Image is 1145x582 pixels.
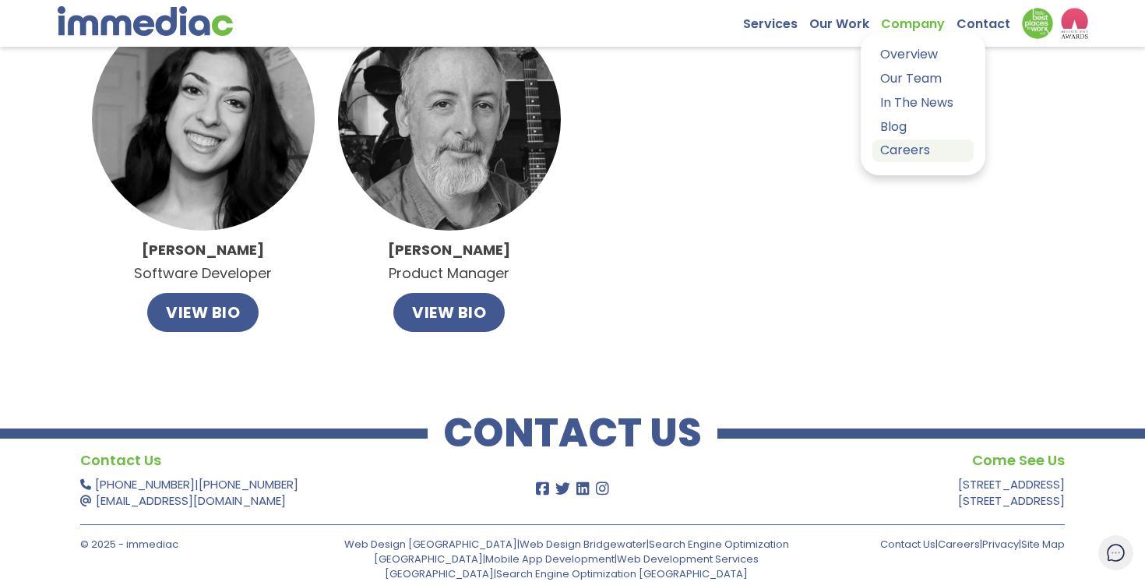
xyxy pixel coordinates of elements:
[58,6,233,36] img: immediac
[96,492,286,509] a: [EMAIL_ADDRESS][DOMAIN_NAME]
[80,537,315,552] p: © 2025 - immediac
[880,537,935,552] a: Contact Us
[982,537,1019,552] a: Privacy
[92,8,315,231] img: AnastasiyaGurevich.jpg
[830,537,1065,552] p: | | |
[388,240,510,259] strong: [PERSON_NAME]
[374,537,789,566] a: Search Engine Optimization [GEOGRAPHIC_DATA]
[485,552,615,566] a: Mobile App Development
[428,418,717,449] h2: CONTACT US
[957,8,1022,32] a: Contact
[520,537,646,552] a: Web Design Bridgewater
[809,8,881,32] a: Our Work
[958,476,1065,509] a: [STREET_ADDRESS][STREET_ADDRESS]
[142,240,264,259] strong: [PERSON_NAME]
[388,238,510,285] p: Product Manager
[80,476,479,509] p: |
[872,139,974,162] a: Careers
[1022,8,1053,39] img: Down
[872,92,974,115] a: In The News
[1021,537,1065,552] a: Site Map
[872,68,974,90] a: Our Team
[393,293,505,332] button: VIEW BIO
[938,537,980,552] a: Careers
[326,537,807,581] p: | | | | |
[743,8,809,32] a: Services
[147,293,259,332] button: VIEW BIO
[872,116,974,139] a: Blog
[496,566,748,581] a: Search Engine Optimization [GEOGRAPHIC_DATA]
[80,449,479,472] h4: Contact Us
[872,44,974,66] a: Overview
[95,476,195,492] a: [PHONE_NUMBER]
[338,8,561,231] img: BrianPhoto.jpg
[881,8,957,32] a: Company
[666,449,1065,472] h4: Come See Us
[1061,8,1088,39] img: logo2_wea_nobg.webp
[199,476,298,492] a: [PHONE_NUMBER]
[134,238,272,285] p: Software Developer
[344,537,517,552] a: Web Design [GEOGRAPHIC_DATA]
[385,552,759,581] a: Web Development Services [GEOGRAPHIC_DATA]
